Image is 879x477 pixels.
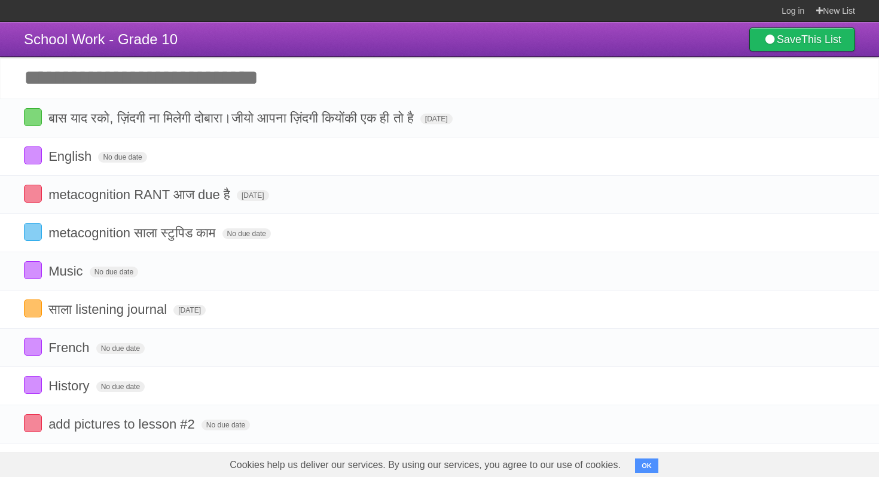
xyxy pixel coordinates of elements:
[24,185,42,203] label: Done
[48,149,94,164] span: English
[24,31,178,47] span: School Work - Grade 10
[24,108,42,126] label: Done
[24,299,42,317] label: Done
[202,420,250,430] span: No due date
[90,267,138,277] span: No due date
[48,378,92,393] span: History
[222,228,271,239] span: No due date
[749,27,855,51] a: SaveThis List
[96,381,145,392] span: No due date
[237,190,269,201] span: [DATE]
[24,376,42,394] label: Done
[48,302,170,317] span: साला listening journal
[48,340,92,355] span: French
[48,111,417,126] span: बास याद रको, ज़िंदगी ना मिलेगी दोबारा।जीयो आपना ज़िंदगी कियोंकी एक ही तो है
[218,453,633,477] span: Cookies help us deliver our services. By using our services, you agree to our use of cookies.
[48,417,198,432] span: add pictures to lesson #2
[24,414,42,432] label: Done
[173,305,206,316] span: [DATE]
[48,225,218,240] span: metacognition साला स्टुपिड काम
[420,114,453,124] span: [DATE]
[98,152,146,163] span: No due date
[48,187,233,202] span: metacognition RANT आज due है
[48,264,86,279] span: Music
[24,146,42,164] label: Done
[635,458,658,473] button: OK
[801,33,841,45] b: This List
[24,338,42,356] label: Done
[24,223,42,241] label: Done
[96,343,145,354] span: No due date
[24,261,42,279] label: Done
